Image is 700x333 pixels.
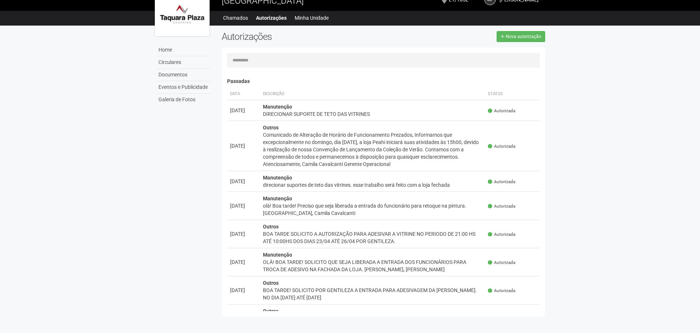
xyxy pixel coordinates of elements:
[230,258,257,266] div: [DATE]
[260,88,485,100] th: Descrição
[230,178,257,185] div: [DATE]
[222,31,378,42] h2: Autorizações
[230,107,257,114] div: [DATE]
[227,79,540,84] h4: Passadas
[488,288,515,294] span: Autorizada
[263,252,292,258] strong: Manutenção
[223,13,248,23] a: Chamados
[157,56,211,69] a: Circulares
[488,143,515,150] span: Autorizada
[230,202,257,209] div: [DATE]
[488,179,515,185] span: Autorizada
[488,203,515,209] span: Autorizada
[488,231,515,238] span: Autorizada
[263,202,482,217] div: olá! Boa tarde! Preciso que seja liberada a entrada do funcionário para retoque na pintura. [GEOG...
[230,287,257,294] div: [DATE]
[263,181,482,189] div: direcionar suportes de teto das vitrines. esse trabalho será feito com a loja fechada
[263,175,292,181] strong: Manutenção
[295,13,329,23] a: Minha Unidade
[263,224,279,230] strong: Outros
[230,142,257,150] div: [DATE]
[263,125,279,130] strong: Outros
[157,44,211,56] a: Home
[157,94,211,106] a: Galeria de Fotos
[227,88,260,100] th: Data
[263,280,279,286] strong: Outros
[157,81,211,94] a: Eventos e Publicidade
[263,287,482,301] div: BOA TARDE! SOLICITO POR GENTILEZA A ENTRADA PARA ADESIVAGEM DA [PERSON_NAME]. NO DIA [DATE] ATÉ [...
[488,108,515,114] span: Autorizada
[263,258,482,273] div: OLÁ! BOA TARDE! SOLICITO QUE SEJA LIBERADA A ENTRADA DOS FUNCIONÁRIOS PARA TROCA DE ADESIVO NA FA...
[263,230,482,245] div: BOA TARDE SOLICITO A AUTORIZAÇÃO PARA ADESIVAR A VITRINE NO PERIODO DE 21:00 HS ATÉ 10:00HS DOS D...
[263,196,292,201] strong: Manutenção
[485,88,540,100] th: Status
[263,104,292,110] strong: Manutenção
[263,131,482,168] div: Comunicado de Alteração de Horário de Funcionamento Prezados, Informamos que excepcionalmente no ...
[488,260,515,266] span: Autorizada
[497,31,545,42] a: Nova autorização
[506,34,541,39] span: Nova autorização
[157,69,211,81] a: Documentos
[263,110,482,118] div: DIRECIONAR SUPORTE DE TETO DAS VITRINES
[263,308,279,314] strong: Outros
[230,230,257,238] div: [DATE]
[256,13,287,23] a: Autorizações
